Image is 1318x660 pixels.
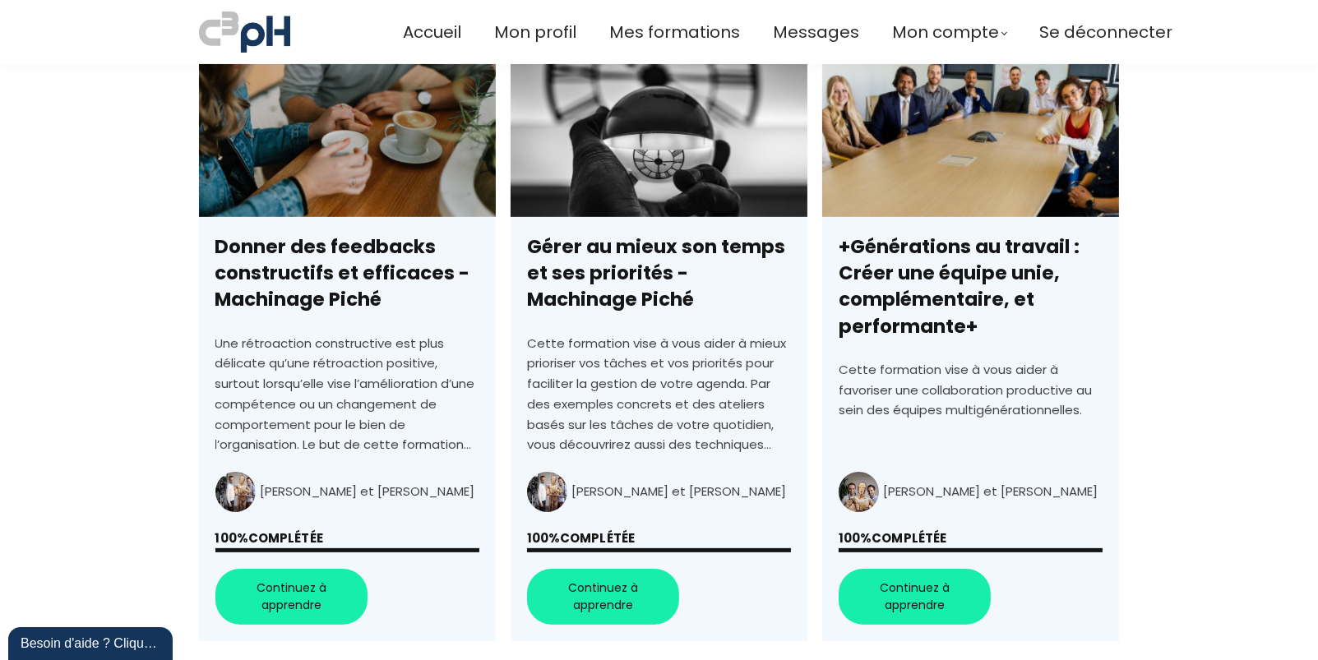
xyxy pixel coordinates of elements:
a: Mon profil [494,19,576,46]
span: Mon compte [892,19,999,46]
a: Accueil [403,19,461,46]
iframe: chat widget [8,624,176,660]
a: Se déconnecter [1039,19,1172,46]
a: Mes formations [609,19,740,46]
img: a70bc7685e0efc0bd0b04b3506828469.jpeg [199,8,290,56]
a: Messages [773,19,859,46]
